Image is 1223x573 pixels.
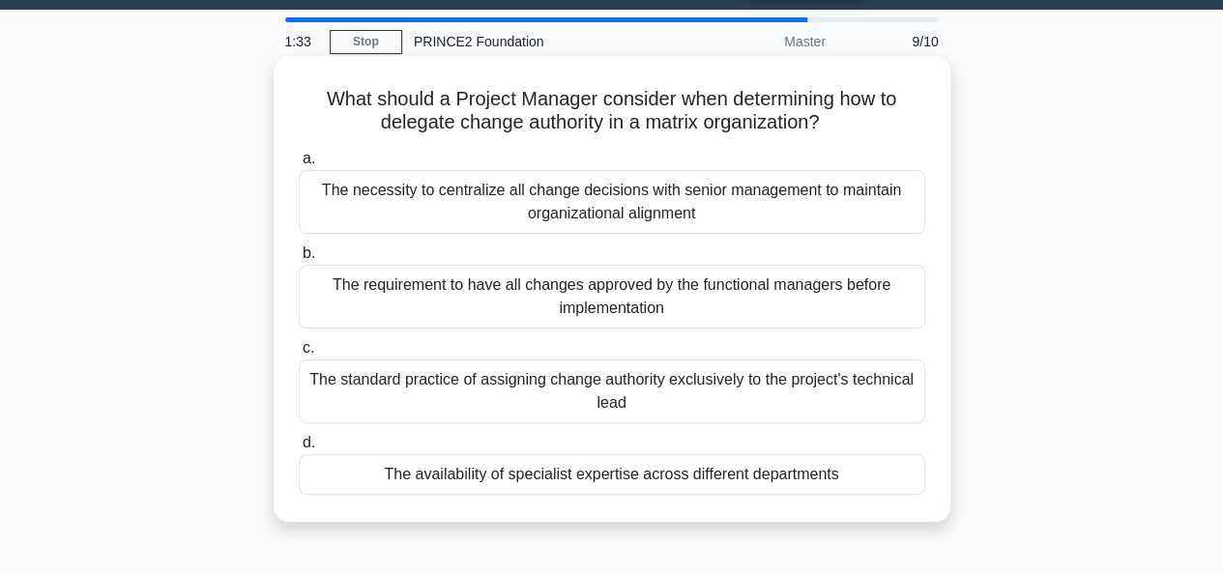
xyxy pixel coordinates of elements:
[303,244,315,261] span: b.
[402,22,668,61] div: PRINCE2 Foundation
[297,87,927,135] h5: What should a Project Manager consider when determining how to delegate change authority in a mat...
[330,30,402,54] a: Stop
[303,434,315,450] span: d.
[303,150,315,166] span: a.
[299,265,925,329] div: The requirement to have all changes approved by the functional managers before implementation
[299,170,925,234] div: The necessity to centralize all change decisions with senior management to maintain organizationa...
[299,359,925,423] div: The standard practice of assigning change authority exclusively to the project's technical lead
[668,22,837,61] div: Master
[303,339,314,356] span: c.
[299,454,925,495] div: The availability of specialist expertise across different departments
[274,22,330,61] div: 1:33
[837,22,950,61] div: 9/10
